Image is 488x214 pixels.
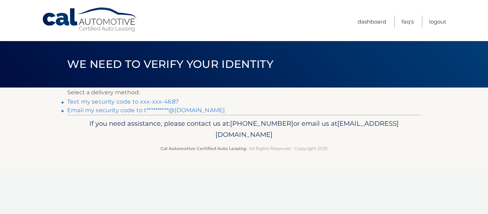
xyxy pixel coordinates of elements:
p: If you need assistance, please contact us at: or email us at [72,118,416,141]
span: We need to verify your identity [67,58,273,71]
span: [PHONE_NUMBER] [230,119,293,128]
a: Cal Automotive [42,7,138,33]
strong: Cal Automotive Certified Auto Leasing [160,146,246,151]
p: Select a delivery method: [67,88,421,98]
a: Dashboard [358,16,386,28]
p: - All Rights Reserved - Copyright 2025 [72,145,416,152]
a: Email my security code to t**********@[DOMAIN_NAME] [67,107,225,114]
a: Text my security code to xxx-xxx-4687 [67,98,179,105]
a: FAQ's [402,16,414,28]
a: Logout [429,16,446,28]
